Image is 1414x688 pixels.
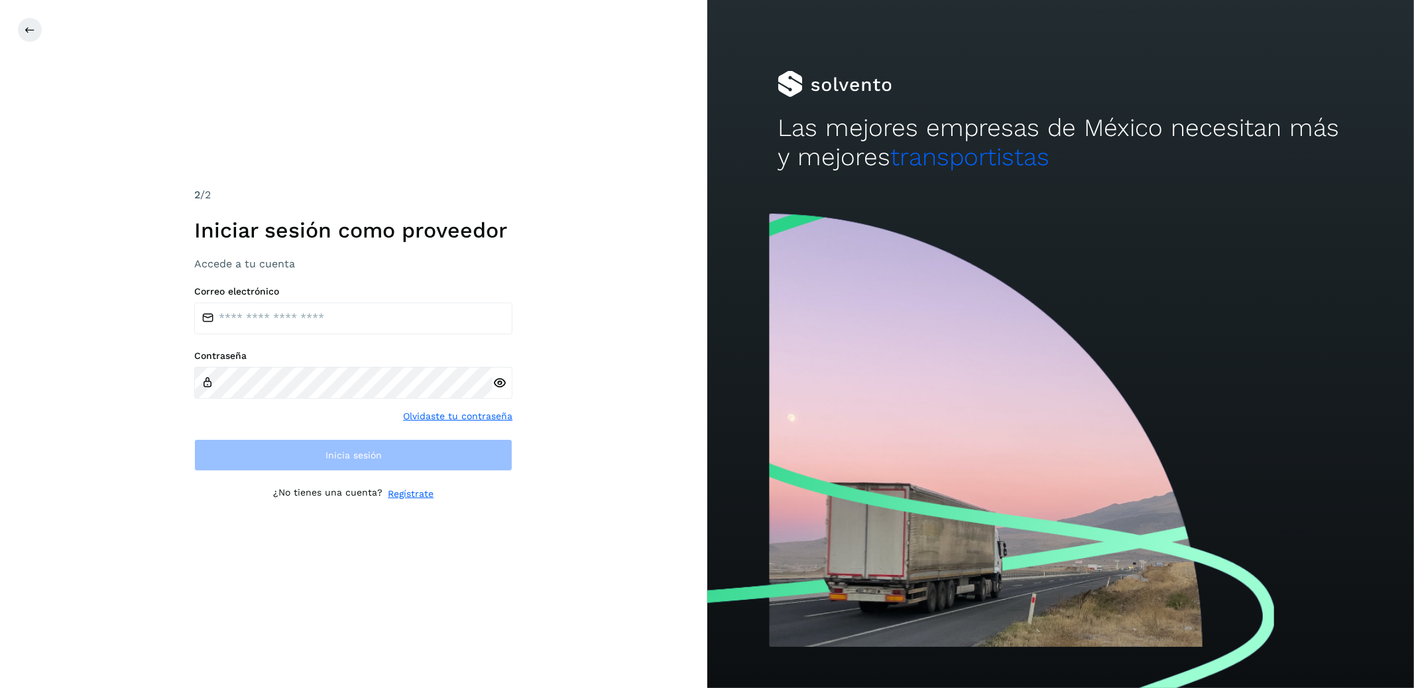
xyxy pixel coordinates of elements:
div: /2 [194,187,512,203]
h1: Iniciar sesión como proveedor [194,218,512,243]
span: transportistas [890,143,1049,171]
label: Correo electrónico [194,286,512,297]
a: Olvidaste tu contraseña [403,409,512,423]
span: Inicia sesión [325,450,382,460]
button: Inicia sesión [194,439,512,471]
span: 2 [194,188,200,201]
a: Regístrate [388,487,434,501]
h3: Accede a tu cuenta [194,257,512,270]
label: Contraseña [194,350,512,362]
p: ¿No tienes una cuenta? [273,487,383,501]
h2: Las mejores empresas de México necesitan más y mejores [778,113,1343,172]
